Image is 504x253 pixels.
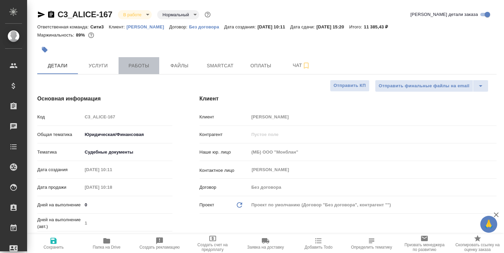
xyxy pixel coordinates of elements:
[118,10,152,19] div: В работе
[379,82,469,90] span: Отправить финальные файлы на email
[37,42,52,57] button: Добавить тэг
[109,24,126,29] p: Клиент:
[411,11,478,18] span: [PERSON_NAME] детали заказа
[140,245,180,250] span: Создать рекламацию
[82,182,142,192] input: Пустое поле
[316,24,349,29] p: [DATE] 15:20
[123,62,155,70] span: Работы
[82,165,142,175] input: Пустое поле
[239,234,292,253] button: Заявка на доставку
[169,24,189,29] p: Договор:
[249,147,497,157] input: Пустое поле
[41,62,74,70] span: Детали
[224,24,257,29] p: Дата создания:
[58,10,112,19] a: C3_ALICE-167
[37,131,82,138] p: Общая тематика
[47,10,55,19] button: Скопировать ссылку
[37,95,172,103] h4: Основная информация
[76,32,86,38] p: 89%
[257,24,290,29] p: [DATE] 10:11
[37,202,82,208] p: Дней на выполнение
[189,24,224,29] a: Без договора
[190,243,235,252] span: Создать счет на предоплату
[27,234,80,253] button: Сохранить
[161,12,191,18] button: Нормальный
[345,234,398,253] button: Определить тематику
[451,234,504,253] button: Скопировать ссылку на оценку заказа
[163,62,196,70] span: Файлы
[37,184,82,191] p: Дата продажи
[304,245,332,250] span: Добавить Todo
[80,234,133,253] button: Папка на Drive
[121,12,144,18] button: В работе
[249,130,497,139] input: Пустое поле
[290,24,316,29] p: Дата сдачи:
[82,200,172,210] input: ✎ Введи что-нибудь
[133,234,186,253] button: Создать рекламацию
[199,167,249,174] p: Контактное лицо
[402,243,447,252] span: Призвать менеджера по развитию
[199,114,249,120] p: Клиент
[302,62,310,70] svg: Подписаться
[199,95,497,103] h4: Клиент
[245,62,277,70] span: Оплаты
[483,217,495,231] span: 🙏
[82,218,172,228] input: Пустое поле
[249,182,497,192] input: Пустое поле
[37,114,82,120] p: Код
[249,112,497,122] input: Пустое поле
[199,149,249,156] p: Наше юр. лицо
[37,149,82,156] p: Тематика
[349,24,364,29] p: Итого:
[398,234,451,253] button: Призвать менеджера по развитию
[127,24,169,29] a: [PERSON_NAME]
[285,61,318,70] span: Чат
[330,80,370,92] button: Отправить КП
[199,131,249,138] p: Контрагент
[204,62,236,70] span: Smartcat
[82,129,172,140] div: Юридическая/Финансовая
[82,146,172,158] div: Судебные документы
[43,245,64,250] span: Сохранить
[93,245,121,250] span: Папка на Drive
[37,216,82,230] p: Дней на выполнение (авт.)
[37,166,82,173] p: Дата создания
[292,234,345,253] button: Добавить Todo
[247,245,284,250] span: Заявка на доставку
[157,10,199,19] div: В работе
[334,82,366,90] span: Отправить КП
[199,184,249,191] p: Договор
[82,112,172,122] input: Пустое поле
[199,202,214,208] p: Проект
[351,245,392,250] span: Определить тематику
[375,80,473,92] button: Отправить финальные файлы на email
[455,243,500,252] span: Скопировать ссылку на оценку заказа
[375,80,488,92] div: split button
[37,24,90,29] p: Ответственная команда:
[82,62,114,70] span: Услуги
[186,234,239,253] button: Создать счет на предоплату
[90,24,109,29] p: Сити3
[37,32,76,38] p: Маржинальность:
[87,31,96,40] button: 1045.98 RUB;
[364,24,393,29] p: 11 385,43 ₽
[37,10,45,19] button: Скопировать ссылку для ЯМессенджера
[480,216,497,233] button: 🙏
[249,199,497,211] div: Проект по умолчанию (Договор "Без договора", контрагент "")
[203,10,212,19] button: Доп статусы указывают на важность/срочность заказа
